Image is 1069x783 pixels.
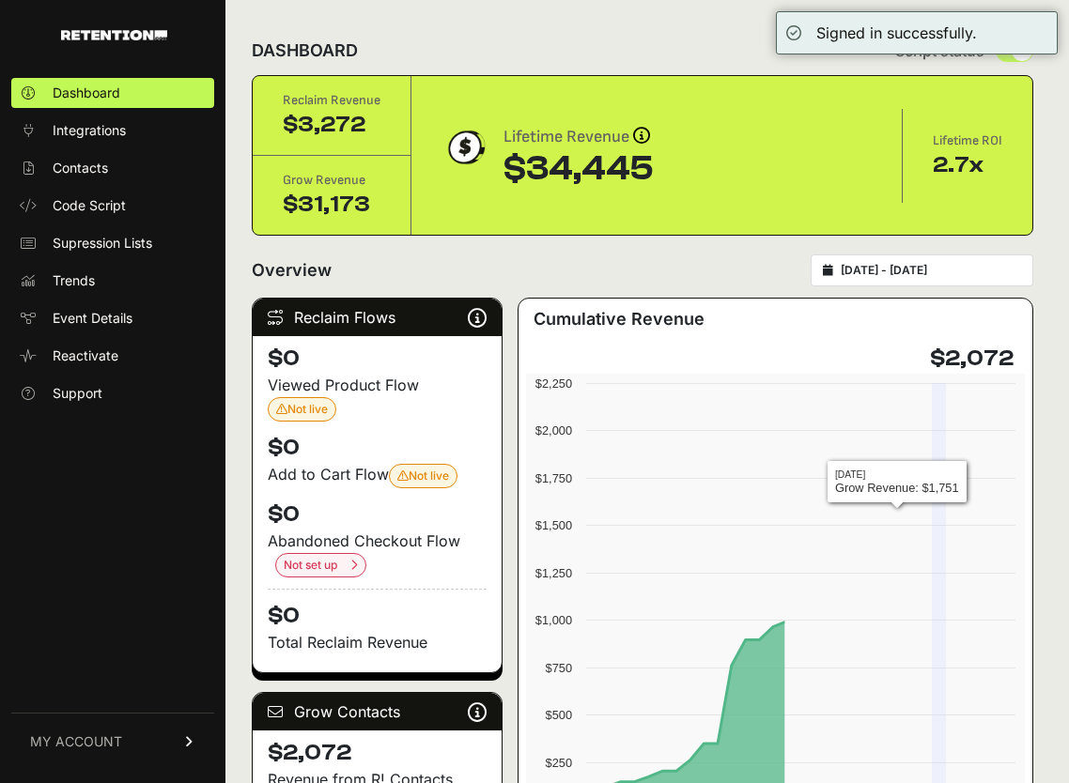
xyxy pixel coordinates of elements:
text: $250 [545,756,571,770]
h4: $0 [268,589,487,631]
span: MY ACCOUNT [30,732,122,751]
div: Lifetime ROI [933,131,1002,150]
div: 2.7x [933,150,1002,180]
span: Integrations [53,121,126,140]
div: Reclaim Flows [253,299,502,336]
div: Viewed Product Flow [268,374,487,422]
a: MY ACCOUNT [11,713,214,770]
a: Reactivate [11,341,214,371]
span: Code Script [53,196,126,215]
text: $750 [545,661,571,675]
div: Signed in successfully. [816,22,977,44]
h2: DASHBOARD [252,38,358,64]
text: $2,000 [535,423,572,438]
div: Reclaim Revenue [283,91,380,110]
h4: $0 [268,433,487,463]
h4: $0 [268,499,487,530]
a: Code Script [11,191,214,221]
a: Dashboard [11,78,214,108]
h3: Cumulative Revenue [534,306,705,332]
span: Reactivate [53,346,118,365]
a: Contacts [11,153,214,183]
div: Add to Cart Flow [268,463,487,488]
a: Event Details [11,303,214,333]
span: Dashboard [53,84,120,102]
div: Abandoned Checkout Flow [268,530,487,577]
p: Total Reclaim Revenue [268,631,487,653]
div: $34,445 [504,150,654,188]
text: $2,250 [535,376,572,391]
h4: $0 [268,344,487,374]
span: Support [53,384,102,403]
span: Not live [397,468,449,483]
img: Retention.com [61,30,167,40]
a: Support [11,378,214,408]
a: Trends [11,266,214,296]
h2: Overview [252,257,332,284]
div: $31,173 [283,190,380,220]
div: Grow Contacts [253,693,502,730]
text: $500 [545,708,571,722]
text: $1,750 [535,471,572,485]
img: dollar-coin-05c43ed7efb7bc0c12610022525b4bbbb207c7efeef5aecc26f025e68dcafac9.png [442,124,488,171]
a: Integrations [11,115,214,146]
a: Supression Lists [11,228,214,258]
h4: $2,072 [268,738,487,768]
span: Contacts [53,159,108,177]
span: Not live [276,402,328,416]
text: $1,500 [535,518,572,532]
text: $1,000 [535,613,572,627]
div: $3,272 [283,110,380,140]
span: Trends [53,271,95,290]
div: Lifetime Revenue [504,124,654,150]
text: $1,250 [535,566,572,580]
div: Grow Revenue [283,171,380,190]
span: Supression Lists [53,234,152,253]
span: Event Details [53,309,132,328]
h4: $2,072 [930,344,1014,374]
